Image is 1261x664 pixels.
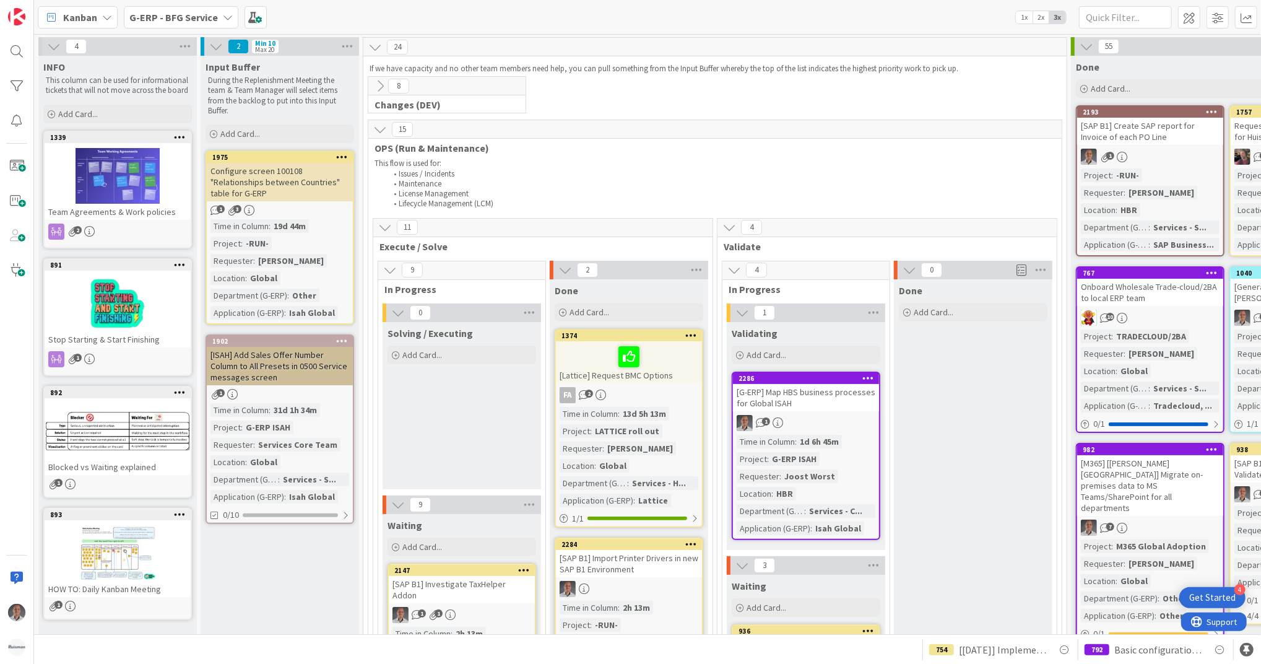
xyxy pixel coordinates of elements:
div: 891 [45,260,191,271]
span: : [245,271,247,285]
span: 3x [1049,11,1066,24]
li: Lifecycle Management (LCM) [387,199,1056,209]
div: Location [737,487,771,500]
span: 15 [392,122,413,137]
span: : [1148,221,1150,234]
span: 1 [418,609,426,618]
input: Quick Filter... [1079,6,1172,28]
div: 2286 [739,374,879,383]
span: : [767,452,769,466]
span: 0 [921,263,942,277]
span: Add Card... [58,108,98,120]
div: 1339 [50,133,191,142]
span: 1 [54,479,63,487]
li: Maintenance [387,179,1056,189]
div: 19d 44m [271,219,309,233]
div: LATTICE roll out [592,424,662,438]
div: PS [389,607,535,623]
div: Project [210,421,241,434]
span: Done [555,284,578,297]
span: 4 [66,39,87,54]
span: Kanban [63,10,97,25]
span: OPS (Run & Maintenance) [375,142,1046,154]
span: 1 [217,389,225,397]
div: 2284 [561,540,702,549]
div: Other [289,289,319,302]
div: 2h 13m [453,627,486,640]
span: Add Card... [402,349,442,360]
div: PS [1077,149,1223,165]
div: 0/1 [1077,416,1223,432]
span: 1 [74,354,82,362]
span: : [1158,592,1159,605]
div: Department (G-ERP) [1081,592,1158,605]
img: PS [1234,486,1250,502]
span: Validate [724,240,1041,253]
span: : [284,306,286,320]
span: 1 [762,417,770,426]
div: Stop Starting & Start Finishing [45,331,191,347]
div: 892 [45,387,191,398]
div: Project [560,424,590,438]
div: Time in Column [560,407,618,421]
div: Location [1081,364,1116,378]
div: Lattice [635,494,671,507]
span: : [795,435,797,448]
div: 2147 [389,565,535,576]
div: 1d 6h 45m [797,435,842,448]
span: : [278,473,280,486]
div: 1/1 [556,511,702,526]
span: : [1148,238,1150,251]
div: Department (G-ERP) [1081,221,1148,234]
div: Time in Column [392,627,451,640]
div: 0/1 [1077,626,1223,642]
div: Location [1081,574,1116,588]
div: 1374 [556,330,702,341]
span: Input Buffer [206,61,260,73]
div: [PERSON_NAME] [255,254,327,268]
span: 1 [54,601,63,609]
div: Services - S... [1150,382,1210,395]
span: Solving / Executing [388,327,473,339]
div: 1339Team Agreements & Work policies [45,132,191,220]
div: M365 Global Adoption [1113,539,1209,553]
div: [ISAH] Add Sales Offer Number Column to All Presets in 0500 Service messages screen [207,347,353,385]
span: : [1111,330,1113,343]
span: 24 [387,40,408,55]
div: Project [1081,168,1111,182]
div: HOW TO: Daily Kanban Meeting [45,581,191,597]
span: : [594,459,596,473]
div: Application (G-ERP) [737,522,810,535]
span: Add Card... [570,307,609,318]
span: Add Card... [402,541,442,553]
div: 1339 [45,132,191,143]
p: This flow is used for: [375,159,1055,168]
span: : [618,407,620,421]
div: Requester [560,442,602,455]
div: 2193 [1083,108,1223,116]
img: PS [737,415,753,431]
div: 1374 [561,331,702,340]
li: Issues / Incidents [387,169,1056,179]
div: Open Get Started checklist, remaining modules: 4 [1179,587,1246,608]
div: Global [1117,574,1151,588]
div: Services - S... [1150,221,1210,234]
div: Isah Global [286,490,338,504]
div: [SAP B1] Import Printer Drivers in new SAP B1 Environment [556,550,702,577]
div: Isah Global [286,306,338,320]
li: License Management [387,189,1056,199]
div: Get Started [1189,592,1236,604]
span: : [590,424,592,438]
div: 2284 [556,539,702,550]
span: 2 [74,226,82,234]
div: 767Onboard Wholesale Trade-cloud/2BA to local ERP team [1077,268,1223,306]
span: : [810,522,812,535]
span: Add Card... [914,307,953,318]
span: : [602,442,604,455]
p: During the Replenishment Meeting the team & Team Manager will select items from the backlog to pu... [208,76,352,116]
div: Requester [210,254,253,268]
div: [SAP B1] Create SAP report for Invoice of each PO Line [1077,118,1223,145]
img: PS [392,607,409,623]
div: [PERSON_NAME] [1125,557,1197,570]
div: Global [247,455,280,469]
